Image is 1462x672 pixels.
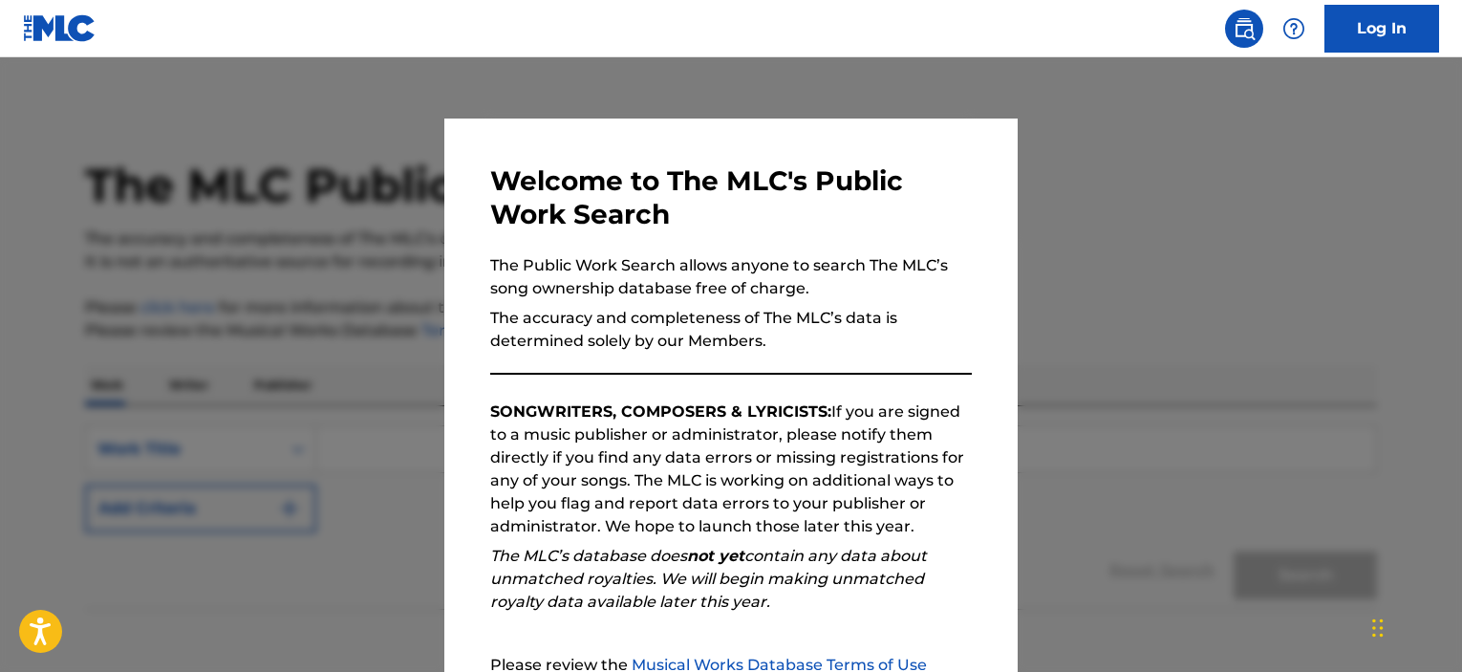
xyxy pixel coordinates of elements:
div: Help [1275,10,1313,48]
p: If you are signed to a music publisher or administrator, please notify them directly if you find ... [490,401,972,538]
a: Public Search [1225,10,1263,48]
a: Log In [1324,5,1439,53]
p: The Public Work Search allows anyone to search The MLC’s song ownership database free of charge. [490,254,972,300]
img: MLC Logo [23,14,97,42]
div: Drag [1372,599,1384,657]
h3: Welcome to The MLC's Public Work Search [490,164,972,231]
iframe: Chat Widget [1366,580,1462,672]
img: help [1282,17,1305,40]
img: search [1233,17,1256,40]
strong: not yet [687,547,744,565]
p: The accuracy and completeness of The MLC’s data is determined solely by our Members. [490,307,972,353]
em: The MLC’s database does contain any data about unmatched royalties. We will begin making unmatche... [490,547,927,611]
strong: SONGWRITERS, COMPOSERS & LYRICISTS: [490,402,831,421]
